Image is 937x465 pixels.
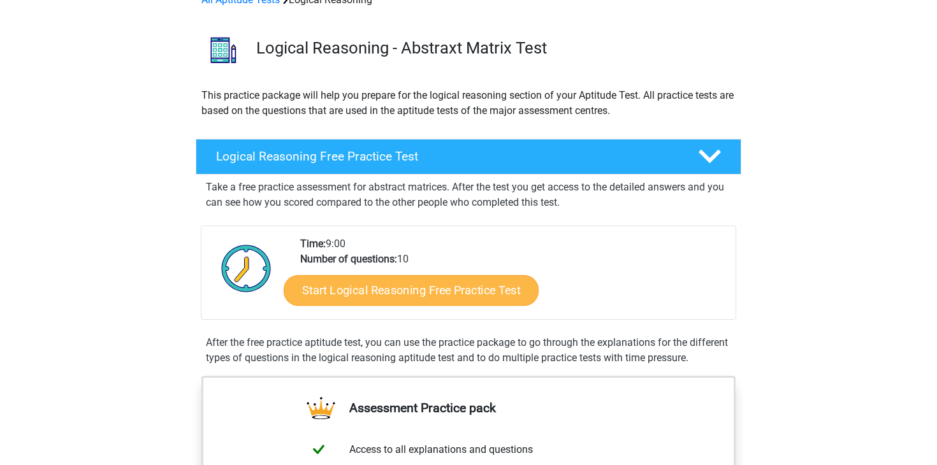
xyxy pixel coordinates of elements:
[206,180,731,210] p: Take a free practice assessment for abstract matrices. After the test you get access to the detai...
[196,23,251,77] img: logical reasoning
[291,236,735,319] div: 9:00 10
[191,139,746,175] a: Logical Reasoning Free Practice Test
[214,236,279,300] img: Clock
[284,275,539,305] a: Start Logical Reasoning Free Practice Test
[300,253,397,265] b: Number of questions:
[201,335,736,366] div: After the free practice aptitude test, you can use the practice package to go through the explana...
[256,38,731,58] h3: Logical Reasoning - Abstraxt Matrix Test
[201,88,736,118] p: This practice package will help you prepare for the logical reasoning section of your Aptitude Te...
[300,238,326,250] b: Time:
[216,149,678,164] h4: Logical Reasoning Free Practice Test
